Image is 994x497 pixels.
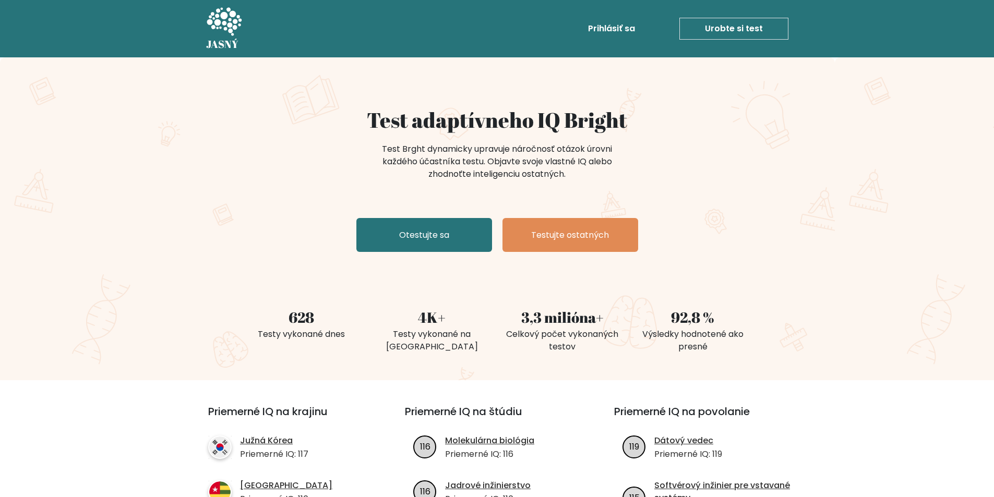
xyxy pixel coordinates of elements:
font: Priemerné IQ: 117 [240,448,308,460]
a: Južná Kórea [240,434,308,447]
a: JASNÝ [206,4,242,53]
font: Testujte ostatných [531,229,609,241]
font: Jadrové inžinierstvo [445,479,531,491]
font: Urobte si test [705,22,763,34]
font: Priemerné IQ: 116 [445,448,513,460]
a: Prihlásiť sa [584,18,639,39]
font: Priemerné IQ na krajinu [208,404,328,419]
text: 119 [629,441,639,453]
font: Priemerné IQ na štúdiu [405,404,522,419]
a: Urobte si test [679,18,788,40]
font: Testy vykonané na [GEOGRAPHIC_DATA] [386,328,478,353]
font: Test adaptívneho IQ Bright [367,106,627,134]
font: Prihlásiť sa [588,22,635,34]
a: Jadrové inžinierstvo [445,479,531,492]
font: 92,8 % [671,307,714,327]
font: JASNÝ [206,37,239,51]
text: 116 [420,441,430,453]
a: [GEOGRAPHIC_DATA] [240,479,332,492]
img: krajina [208,435,232,459]
font: Dátový vedec [654,434,713,446]
font: [GEOGRAPHIC_DATA] [240,479,332,491]
font: Priemerné IQ: 119 [654,448,722,460]
a: Testujte ostatných [502,218,638,252]
a: Molekulárna biológia [445,434,534,447]
a: Dátový vedec [654,434,722,447]
font: Otestujte sa [399,229,449,241]
font: 628 [289,307,314,327]
font: 3,3 milióna+ [521,307,604,327]
font: Test Brght dynamicky upravuje náročnosť otázok úrovni každého účastníka testu. Objavte svoje vlas... [382,143,612,180]
a: Otestujte sa [356,218,492,252]
font: Testy vykonané dnes [258,328,345,340]
font: Celkový počet vykonaných testov [506,328,618,353]
font: Výsledky hodnotené ako presné [642,328,744,353]
font: Južná Kórea [240,434,293,446]
font: 4K+ [418,307,446,327]
font: Priemerné IQ na povolanie [614,404,750,419]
